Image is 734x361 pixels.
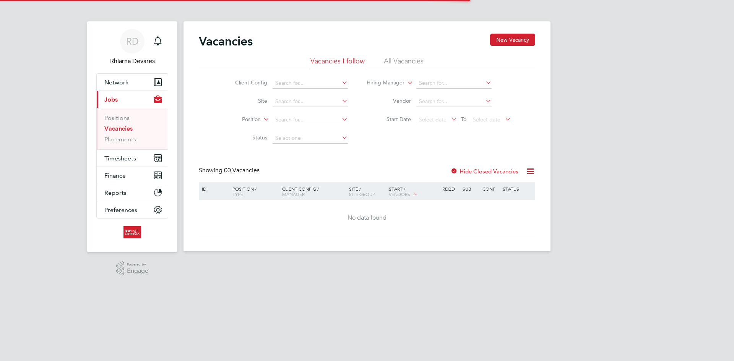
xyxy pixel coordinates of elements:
[367,97,411,104] label: Vendor
[104,114,130,121] a: Positions
[200,182,227,195] div: ID
[232,191,243,197] span: Type
[416,96,492,107] input: Search for...
[223,134,267,141] label: Status
[461,182,481,195] div: Sub
[104,96,118,103] span: Jobs
[273,115,348,125] input: Search for...
[224,167,260,174] span: 00 Vacancies
[282,191,305,197] span: Manager
[87,21,177,252] nav: Main navigation
[473,116,500,123] span: Select date
[347,182,387,201] div: Site /
[97,184,168,201] button: Reports
[97,108,168,149] div: Jobs
[384,57,424,70] li: All Vacancies
[440,182,460,195] div: Reqd
[104,172,126,179] span: Finance
[96,29,168,66] a: RDRhiarna Devares
[310,57,365,70] li: Vacancies I follow
[97,167,168,184] button: Finance
[104,136,136,143] a: Placements
[217,116,261,123] label: Position
[104,79,128,86] span: Network
[273,96,348,107] input: Search for...
[349,191,375,197] span: Site Group
[96,57,168,66] span: Rhiarna Devares
[104,125,133,132] a: Vacancies
[97,150,168,167] button: Timesheets
[97,74,168,91] button: Network
[104,189,127,196] span: Reports
[387,182,440,201] div: Start /
[481,182,500,195] div: Conf
[127,268,148,274] span: Engage
[416,78,492,89] input: Search for...
[227,182,280,201] div: Position /
[97,91,168,108] button: Jobs
[223,97,267,104] label: Site
[367,116,411,123] label: Start Date
[104,155,136,162] span: Timesheets
[97,201,168,218] button: Preferences
[199,167,261,175] div: Showing
[199,34,253,49] h2: Vacancies
[419,116,447,123] span: Select date
[389,191,410,197] span: Vendors
[96,226,168,238] a: Go to home page
[126,36,139,46] span: RD
[223,79,267,86] label: Client Config
[200,214,534,222] div: No data found
[273,78,348,89] input: Search for...
[501,182,534,195] div: Status
[104,206,137,214] span: Preferences
[361,79,404,87] label: Hiring Manager
[490,34,535,46] button: New Vacancy
[280,182,347,201] div: Client Config /
[127,261,148,268] span: Powered by
[123,226,141,238] img: buildingcareersuk-logo-retina.png
[273,133,348,144] input: Select one
[116,261,149,276] a: Powered byEngage
[459,114,469,124] span: To
[450,168,518,175] label: Hide Closed Vacancies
